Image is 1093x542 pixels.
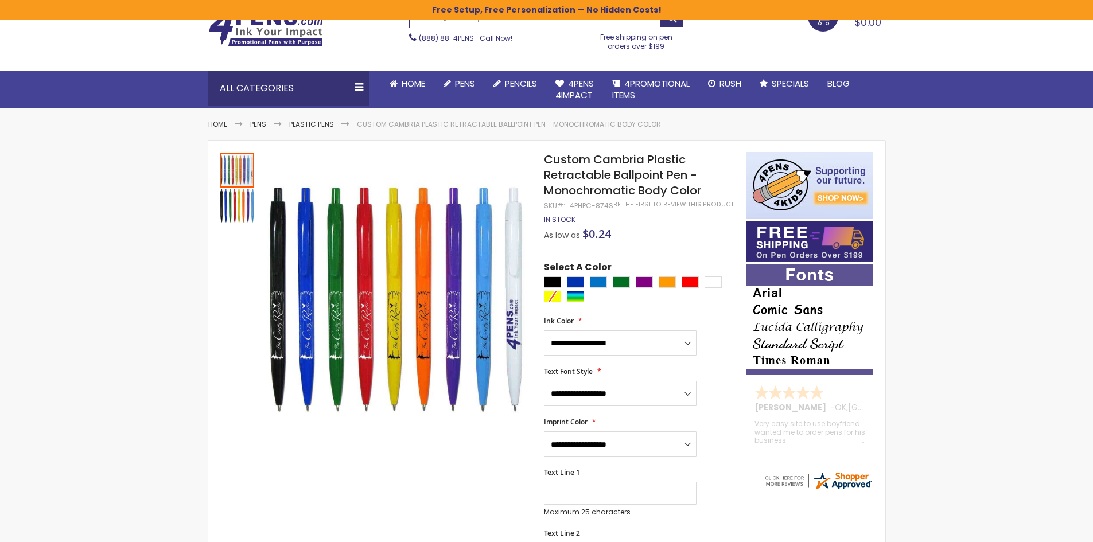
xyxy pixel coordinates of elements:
[636,276,653,288] div: Purple
[419,33,512,43] span: - Call Now!
[719,77,741,89] span: Rush
[763,483,873,493] a: 4pens.com certificate URL
[746,152,873,219] img: 4pens 4 kids
[544,528,580,538] span: Text Line 2
[208,119,227,129] a: Home
[544,261,612,276] span: Select A Color
[544,508,697,517] p: Maximum 25 characters
[555,77,594,101] span: 4Pens 4impact
[544,215,575,224] div: Availability
[484,71,546,96] a: Pencils
[818,71,859,96] a: Blog
[544,276,561,288] div: Black
[250,119,266,129] a: Pens
[590,276,607,288] div: Blue Light
[763,470,873,491] img: 4pens.com widget logo
[267,168,529,430] img: Custom Cambria Plastic Retractable Ballpoint Pen - Monochromatic Body Color
[455,77,475,89] span: Pens
[544,366,593,376] span: Text Font Style
[612,77,690,101] span: 4PROMOTIONAL ITEMS
[746,221,873,262] img: Free shipping on orders over $199
[544,316,574,326] span: Ink Color
[582,226,611,241] span: $0.24
[220,188,254,223] div: Custom Cambria Plastic Retractable Ballpoint Pen - Monochromatic Body Color
[588,28,684,51] div: Free shipping on pen orders over $199
[357,120,661,129] li: Custom Cambria Plastic Retractable Ballpoint Pen - Monochromatic Body Color
[613,200,734,209] a: Be the first to review this product
[544,417,588,427] span: Imprint Color
[546,71,603,108] a: 4Pens4impact
[434,71,484,96] a: Pens
[289,119,334,129] a: Plastic Pens
[402,77,425,89] span: Home
[505,77,537,89] span: Pencils
[544,229,580,241] span: As low as
[544,151,701,198] span: Custom Cambria Plastic Retractable Ballpoint Pen - Monochromatic Body Color
[659,276,676,288] div: Orange
[613,276,630,288] div: Green
[827,77,850,89] span: Blog
[750,71,818,96] a: Specials
[754,401,830,413] span: [PERSON_NAME]
[208,71,369,106] div: All Categories
[567,291,584,302] div: Assorted
[544,201,565,210] strong: SKU
[570,201,613,210] div: 4PHPC-874S
[544,467,580,477] span: Text Line 1
[705,276,722,288] div: White
[754,420,866,444] div: Very easy site to use boyfriend wanted me to order pens for his business
[419,33,474,43] a: (888) 88-4PENS
[854,15,881,29] span: $0.00
[380,71,434,96] a: Home
[208,10,323,46] img: 4Pens Custom Pens and Promotional Products
[682,276,699,288] div: Red
[699,71,750,96] a: Rush
[220,189,254,223] img: Custom Cambria Plastic Retractable Ballpoint Pen - Monochromatic Body Color
[603,71,699,108] a: 4PROMOTIONALITEMS
[772,77,809,89] span: Specials
[835,401,846,413] span: OK
[567,276,584,288] div: Blue
[220,152,255,188] div: Custom Cambria Plastic Retractable Ballpoint Pen - Monochromatic Body Color
[830,401,932,413] span: - ,
[746,264,873,375] img: font-personalization-examples
[544,215,575,224] span: In stock
[848,401,932,413] span: [GEOGRAPHIC_DATA]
